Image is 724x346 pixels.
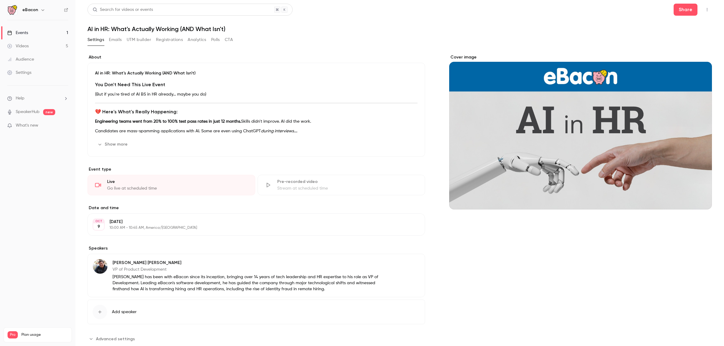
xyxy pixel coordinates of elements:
div: Pre-recorded video [277,179,418,185]
div: Audience [7,56,34,62]
p: (But if you're tired of AI BS in HR already... maybe you do) [95,91,418,98]
label: Speakers [87,245,425,251]
div: Live [107,179,248,185]
div: Settings [7,70,31,76]
span: What's new [16,122,38,129]
button: Polls [211,35,220,45]
button: Analytics [188,35,206,45]
em: during interviews [261,129,294,133]
p: AI in HR: What's Actually Working (AND What Isn't) [95,70,418,76]
span: Add speaker [112,309,137,315]
button: Emails [109,35,122,45]
button: Share [674,4,697,16]
p: Event type [87,166,425,172]
img: Alex Kremer [93,259,107,274]
img: eBacon [8,5,17,15]
div: LiveGo live at scheduled time [87,175,255,195]
div: OCT [93,219,104,223]
button: UTM builder [127,35,151,45]
p: 10:00 AM - 10:45 AM, America/[GEOGRAPHIC_DATA] [110,225,393,230]
label: About [87,54,425,60]
span: Advanced settings [96,336,135,342]
div: Pre-recorded videoStream at scheduled time [258,175,425,195]
p: 9 [97,224,100,230]
strong: 💔 Here's What's Really Happening: [95,109,178,115]
button: Advanced settings [87,334,138,344]
label: Cover image [449,54,712,60]
p: Skills didn't improve. AI did the work. [95,118,418,125]
button: Settings [87,35,104,45]
strong: Engineering teams went from 20% to 100% test pass rates in just 12 months. [95,119,241,124]
div: Go live at scheduled time [107,185,248,191]
iframe: Noticeable Trigger [61,123,68,128]
label: Date and time [87,205,425,211]
button: Registrations [156,35,183,45]
h6: eBacon [22,7,38,13]
p: [PERSON_NAME] [PERSON_NAME] [113,260,386,266]
h1: AI in HR: What's Actually Working (AND What Isn't) [87,25,712,33]
button: Show more [95,140,131,149]
p: Candidates are mass-spamming applications with AI. Some are even using ChatGPT . [95,127,418,135]
p: [PERSON_NAME] has been with eBacon since its inception, bringing over 14 years of tech leadership... [113,274,386,292]
div: Alex Kremer[PERSON_NAME] [PERSON_NAME]VP of Product Development[PERSON_NAME] has been with eBacon... [87,254,425,297]
p: VP of Product Development [113,266,386,272]
section: Cover image [449,54,712,209]
section: Advanced settings [87,334,425,344]
div: Videos [7,43,29,49]
button: CTA [225,35,233,45]
div: Search for videos or events [93,7,153,13]
strong: You Don't Need This Live Event [95,82,165,87]
li: help-dropdown-opener [7,95,68,102]
p: [DATE] [110,219,393,225]
span: Pro [8,331,18,338]
div: Events [7,30,28,36]
span: new [43,109,55,115]
button: Add speaker [87,300,425,324]
div: Stream at scheduled time [277,185,418,191]
span: Plan usage [21,332,68,337]
a: SpeakerHub [16,109,40,115]
span: Help [16,95,24,102]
